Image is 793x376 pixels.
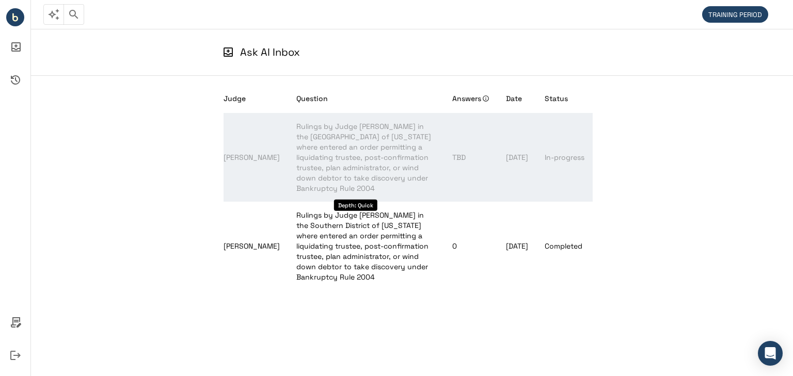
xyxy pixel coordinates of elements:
[498,113,536,202] td: [DATE]
[240,44,300,60] p: Ask AI Inbox
[498,84,536,113] th: Date
[444,113,498,202] td: TBD
[536,202,593,290] td: Completed
[296,210,429,282] span: Depth: Quick
[702,6,773,23] div: We are not billing you for your initial period of in-app activity.
[758,341,783,366] div: Open Intercom Messenger
[334,200,377,211] div: Depth: Quick
[702,10,768,19] span: TRAINING PERIOD
[288,84,444,113] th: Question
[224,84,288,113] th: Judge
[444,202,498,290] td: 0
[224,113,288,202] td: [PERSON_NAME]
[224,202,288,290] td: [PERSON_NAME]
[536,84,593,113] th: Status
[296,122,431,193] span: Depth: Quick
[498,202,536,290] td: [DATE]
[482,95,489,102] svg: Ask AI analyzed and summarized answers from this many transcripts.
[452,92,489,105] span: Answers
[536,113,593,202] td: In-progress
